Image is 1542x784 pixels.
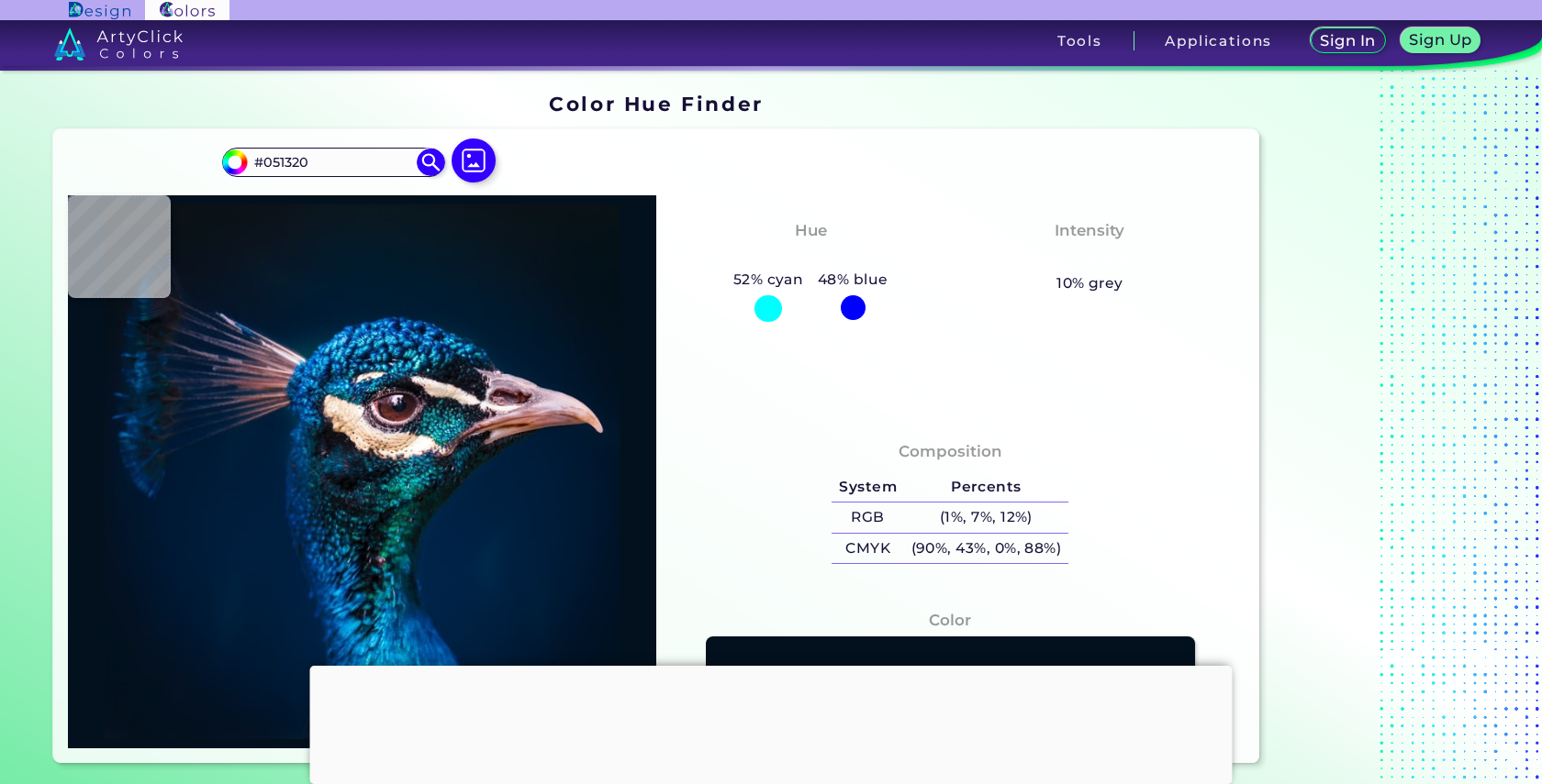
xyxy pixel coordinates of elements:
h5: RGB [832,502,903,533]
h5: Sign In [1320,33,1376,49]
iframe: Advertisement [1267,86,1496,771]
h4: Composition [899,438,1002,465]
img: img_pavlin.jpg [77,204,647,740]
h4: Hue [795,217,827,244]
input: type color.. [248,149,419,174]
h5: 52% cyan [726,268,810,292]
h5: (1%, 7%, 12%) [904,502,1068,533]
h3: Applications [1165,34,1272,48]
a: Sign In [1311,28,1386,53]
h5: (90%, 43%, 0%, 88%) [904,534,1068,564]
iframe: Advertisement [310,666,1233,779]
h4: Intensity [1055,217,1124,244]
h5: 48% blue [810,268,895,292]
h5: 10% grey [1056,271,1123,295]
h5: Percents [904,472,1068,502]
img: icon picture [452,138,496,182]
img: logo_artyclick_colors_white.svg [54,28,184,61]
h4: Color [929,607,971,634]
h5: System [832,472,903,502]
img: icon search [417,149,444,176]
h5: CMYK [832,534,903,564]
a: Sign Up [1400,28,1481,53]
h3: Cyan-Blue [758,247,862,269]
img: ArtyClick Design logo [69,2,130,19]
h5: Sign Up [1409,32,1472,48]
h3: Moderate [1042,247,1139,269]
h3: Tools [1057,34,1102,48]
h1: Color Hue Finder [549,90,763,117]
